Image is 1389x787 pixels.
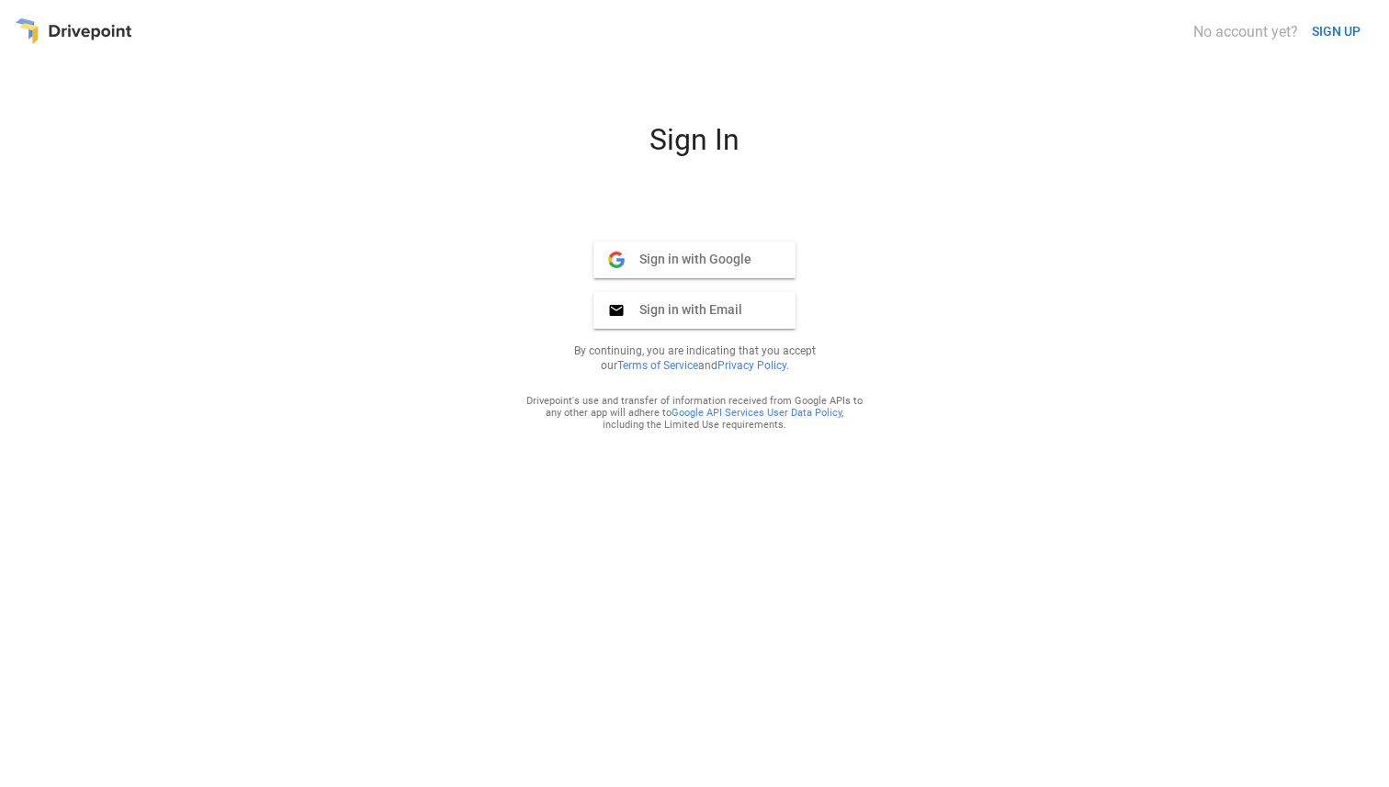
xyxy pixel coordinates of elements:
span: Sign in with Email [625,301,742,318]
div: Sign In [474,122,915,172]
a: Google API Services User Data Policy [672,407,841,419]
p: By continuing, you are indicating that you accept our and . [551,343,838,373]
a: Privacy Policy [717,359,786,372]
button: SIGN UP [1304,15,1368,49]
div: Drivepoint's use and transfer of information received from Google APIs to any other app will adhe... [525,395,864,431]
button: Sign in with Email [593,292,796,329]
div: No account yet? [1193,23,1298,40]
button: Sign in with Google [593,242,796,278]
span: Sign in with Google [625,251,751,267]
a: Terms of Service [617,359,698,372]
